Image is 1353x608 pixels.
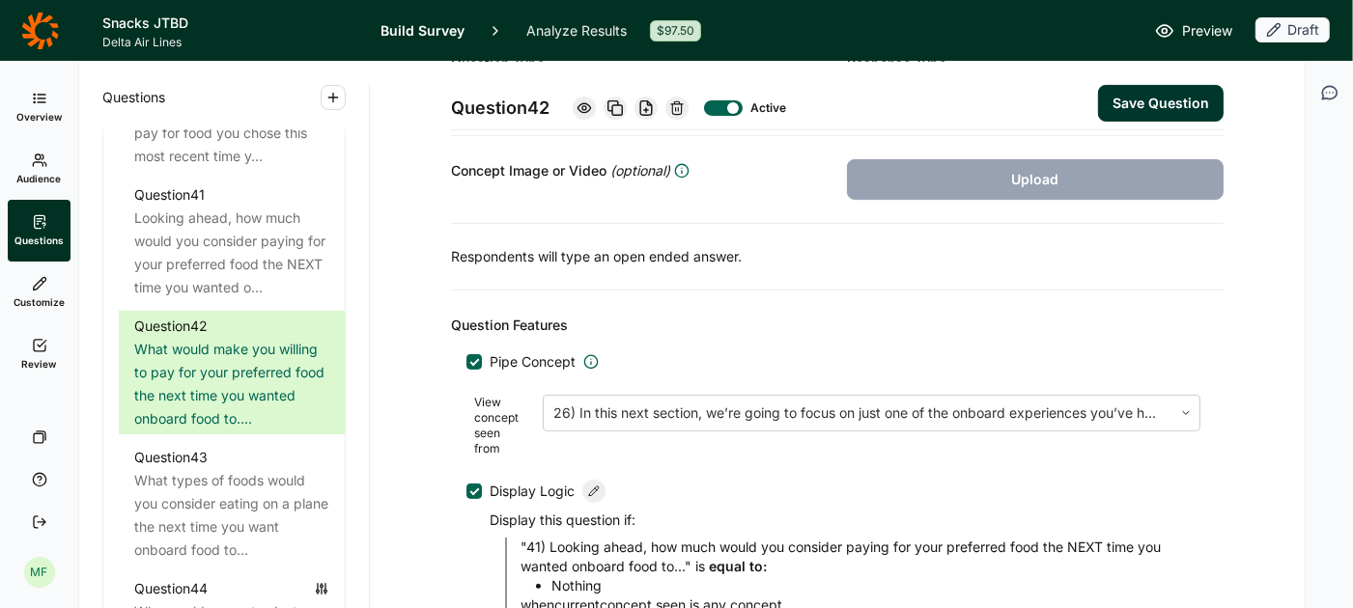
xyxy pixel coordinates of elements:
span: Display Logic [490,482,575,501]
a: Question43What types of foods would you consider eating on a plane the next time you want onboard... [119,442,345,566]
span: Review [22,357,57,371]
p: Display this question if: [490,511,1208,530]
span: View concept seen from [474,395,527,456]
div: Concept Image or Video [451,159,828,182]
div: Draft [1255,17,1330,42]
div: Question 44 [134,577,208,600]
a: Overview [8,76,70,138]
li: Nothing [551,576,1208,595]
span: Question 42 [451,95,550,122]
strong: equal to : [709,558,767,574]
a: Review [8,323,70,385]
a: Customize [8,262,70,323]
div: Delete [665,97,689,120]
span: Questions [14,234,64,247]
p: Respondents will type an open ended answer. [451,247,1224,266]
div: MF [24,557,55,588]
button: Upload [847,159,1224,200]
a: Questions [8,200,70,262]
a: Question42What would make you willing to pay for your preferred food the next time you wanted onb... [119,311,345,434]
span: Delta Air Lines [102,35,357,50]
div: What types of foods would you consider eating on a plane the next time you want onboard food to… [134,469,329,562]
div: $97.50 [650,20,701,41]
div: Question 41 [134,183,205,207]
span: Pipe Concept [490,352,576,372]
span: Customize [14,295,65,309]
div: Question 43 [134,446,208,469]
a: Preview [1155,19,1232,42]
span: (optional) [610,159,670,182]
div: What would make you willing to pay for your preferred food the next time you wanted onboard food ... [134,338,329,430]
div: Question Features [451,314,1224,337]
div: Question 42 [134,315,208,338]
span: Preview [1182,19,1232,42]
span: Audience [17,172,62,185]
div: Edit [582,480,606,503]
div: Looking ahead, how much would you consider paying for your preferred food the NEXT time you wante... [134,207,329,299]
span: Overview [16,110,62,124]
a: Audience [8,138,70,200]
a: Question41Looking ahead, how much would you consider paying for your preferred food the NEXT time... [119,180,345,303]
h1: Snacks JTBD [102,12,357,35]
span: Questions [102,86,165,109]
div: Active [750,100,781,116]
button: Save Question [1098,85,1224,122]
button: Draft [1255,17,1330,44]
